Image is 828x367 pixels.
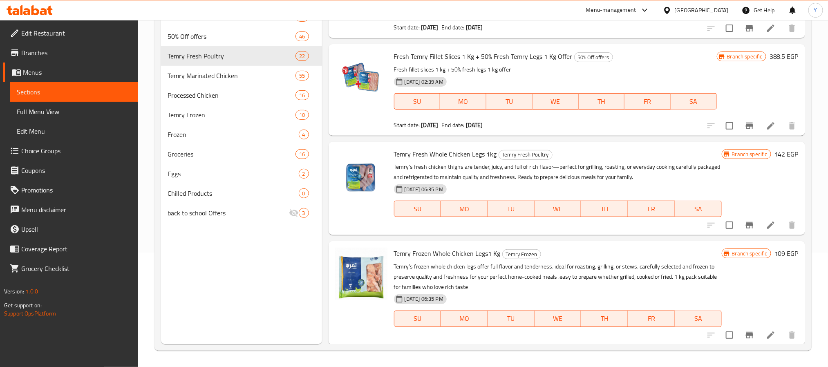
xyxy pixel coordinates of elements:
span: SA [678,313,718,324]
span: TH [582,96,622,107]
button: WE [533,93,579,110]
p: Fresh fillet slices 1 kg + 50% fresh legs 1 kg offer [394,65,717,75]
span: TU [490,96,529,107]
div: Frozen4 [161,125,322,144]
a: Menus [3,63,138,82]
span: 22 [296,52,308,60]
span: Menu disclaimer [21,205,132,215]
a: Edit Menu [10,121,138,141]
span: Version: [4,286,24,297]
span: [DATE] 02:39 AM [401,78,447,86]
div: items [299,169,309,179]
span: MO [444,203,484,215]
span: FR [631,313,671,324]
span: Select to update [721,20,738,37]
span: TH [584,203,624,215]
button: delete [782,116,802,136]
b: [DATE] [421,120,439,130]
span: Fresh Temry Fillet Slices 1 Kg + 50% Fresh Temry Legs 1 Kg Offer [394,50,573,63]
span: 10 [296,111,308,119]
span: Temry Marinated Chicken [168,71,296,81]
nav: Menu sections [161,4,322,226]
div: Temry Fresh Poultry [499,150,553,160]
span: 1.0.0 [25,286,38,297]
div: items [299,208,309,218]
span: Get support on: [4,300,42,311]
span: 4 [299,131,309,139]
span: Full Menu View [17,107,132,116]
b: [DATE] [421,22,439,33]
button: SA [675,201,721,217]
a: Branches [3,43,138,63]
button: Branch-specific-item [740,325,759,345]
div: items [295,71,309,81]
h6: 109 EGP [774,248,799,259]
a: Edit menu item [766,220,776,230]
span: Start date: [394,120,420,130]
a: Edit menu item [766,121,776,131]
span: Menus [23,67,132,77]
div: Temry Frozen [502,249,541,259]
button: TH [579,93,625,110]
div: items [299,130,309,139]
span: TU [491,203,531,215]
span: WE [538,313,578,324]
span: Temry Frozen [503,250,541,259]
a: Edit Restaurant [3,23,138,43]
button: FR [628,201,675,217]
span: Select to update [721,217,738,234]
span: Frozen [168,130,299,139]
div: Temry Fresh Poultry22 [161,46,322,66]
button: Branch-specific-item [740,18,759,38]
button: TU [486,93,533,110]
span: SU [398,313,438,324]
span: Temry Frozen Whole Chicken Legs1 Kg [394,247,501,260]
span: SA [674,96,714,107]
span: Branch specific [729,250,771,257]
button: TU [488,311,534,327]
button: FR [628,311,675,327]
img: Fresh Temry Fillet Slices 1 Kg + 50% Fresh Temry Legs 1 Kg Offer [335,51,387,103]
span: Coverage Report [21,244,132,254]
button: MO [440,93,486,110]
span: WE [536,96,575,107]
button: SU [394,201,441,217]
button: SU [394,311,441,327]
span: 46 [296,33,308,40]
span: Temry Frozen [168,110,296,120]
span: Promotions [21,185,132,195]
span: WE [538,203,578,215]
button: SU [394,93,441,110]
a: Coupons [3,161,138,180]
button: delete [782,325,802,345]
span: [DATE] 06:35 PM [401,295,447,303]
span: Upsell [21,224,132,234]
a: Edit menu item [766,23,776,33]
button: TH [581,201,628,217]
span: 55 [296,72,308,80]
div: Groceries16 [161,144,322,164]
a: Sections [10,82,138,102]
span: Coupons [21,166,132,175]
span: Temry Fresh Poultry [168,51,296,61]
div: items [299,188,309,198]
span: Start date: [394,22,420,33]
button: MO [441,201,488,217]
span: End date: [441,120,464,130]
span: Branch specific [729,150,771,158]
span: Branch specific [724,53,766,60]
button: FR [624,93,671,110]
span: SA [678,203,718,215]
button: WE [535,201,581,217]
button: WE [535,311,581,327]
span: 50% Off offers [575,53,613,62]
button: SA [675,311,721,327]
div: Chilled Products0 [161,183,322,203]
div: 50% Off offers46 [161,27,322,46]
span: Eggs [168,169,299,179]
span: FR [628,96,667,107]
button: delete [782,215,802,235]
span: Choice Groups [21,146,132,156]
span: SU [398,203,438,215]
